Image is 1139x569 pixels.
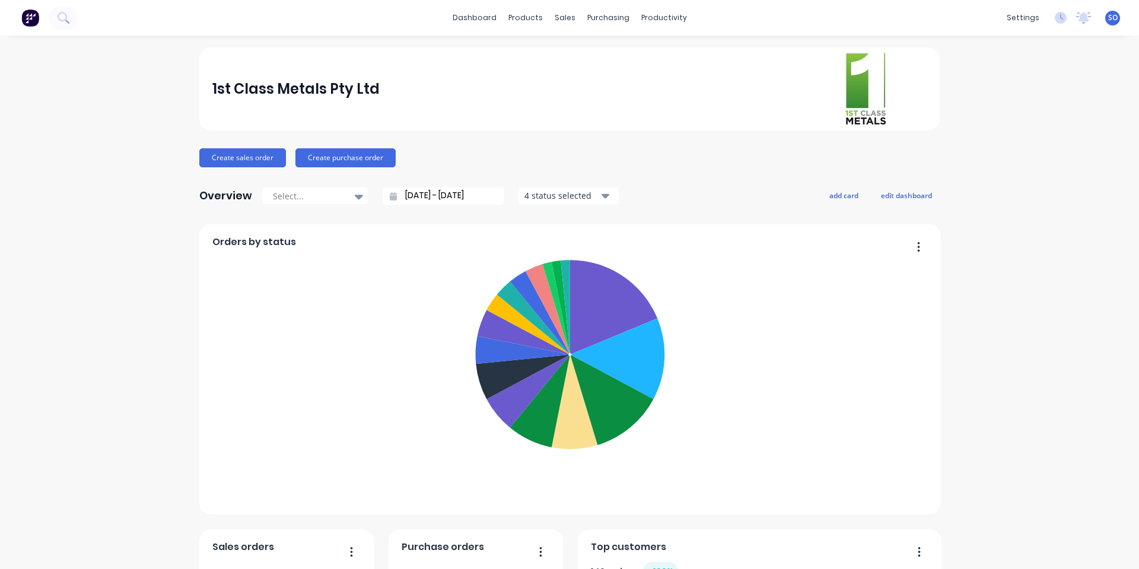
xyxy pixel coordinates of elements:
div: sales [549,9,581,27]
div: 1st Class Metals Pty Ltd [212,77,380,101]
img: 1st Class Metals Pty Ltd [844,51,887,127]
button: edit dashboard [873,187,940,203]
div: products [502,9,549,27]
div: settings [1001,9,1045,27]
span: Top customers [591,540,666,554]
button: add card [822,187,866,203]
div: Overview [199,184,252,208]
button: Create sales order [199,148,286,167]
img: Factory [21,9,39,27]
div: purchasing [581,9,635,27]
button: Create purchase order [295,148,396,167]
span: Orders by status [212,235,296,249]
div: productivity [635,9,693,27]
span: Purchase orders [402,540,484,554]
div: 4 status selected [524,189,599,202]
button: 4 status selected [518,187,619,205]
span: Sales orders [212,540,274,554]
span: SO [1108,12,1118,23]
a: dashboard [447,9,502,27]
